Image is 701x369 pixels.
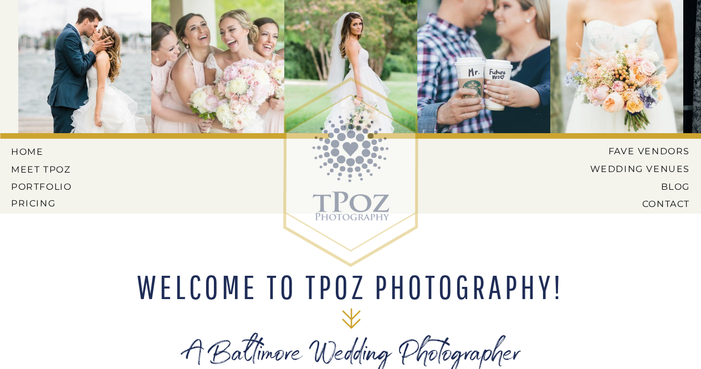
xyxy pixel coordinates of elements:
[581,181,690,191] a: BLOG
[599,146,690,156] a: Fave Vendors
[11,146,61,156] a: HOME
[130,270,571,304] h2: WELCOME TO tPoz Photography!
[11,181,74,191] a: PORTFOLIO
[11,164,71,174] a: MEET tPoz
[573,164,690,174] a: Wedding Venues
[603,199,690,209] a: CONTACT
[11,198,74,208] a: Pricing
